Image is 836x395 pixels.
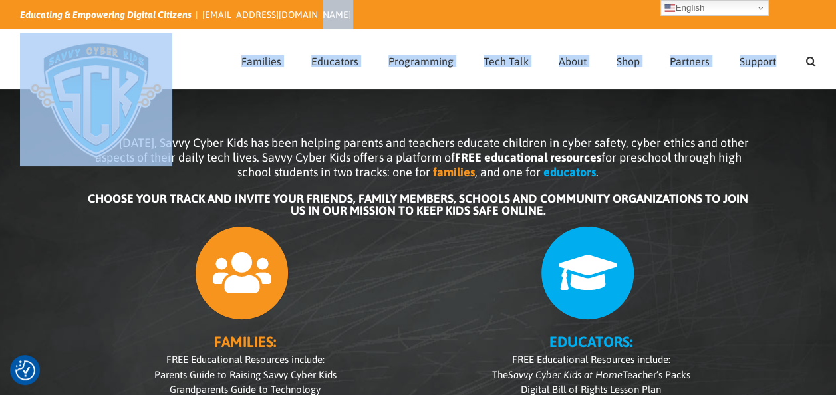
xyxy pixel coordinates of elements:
[88,136,749,179] span: Since [DATE], Savvy Cyber Kids has been helping parents and teachers educate children in cyber sa...
[311,30,358,88] a: Educators
[154,369,337,380] span: Parents Guide to Raising Savvy Cyber Kids
[475,165,541,179] span: , and one for
[806,30,816,88] a: Search
[88,192,748,217] b: CHOOSE YOUR TRACK AND INVITE YOUR FRIENDS, FAMILY MEMBERS, SCHOOLS AND COMMUNITY ORGANIZATIONS TO...
[508,369,623,380] i: Savvy Cyber Kids at Home
[740,56,776,66] span: Support
[484,56,529,66] span: Tech Talk
[543,165,596,179] b: educators
[521,384,661,395] span: Digital Bill of Rights Lesson Plan
[549,333,632,350] b: EDUCATORS:
[670,30,710,88] a: Partners
[559,30,587,88] a: About
[617,30,640,88] a: Shop
[484,30,529,88] a: Tech Talk
[388,30,454,88] a: Programming
[388,56,454,66] span: Programming
[311,56,358,66] span: Educators
[492,369,690,380] span: The Teacher’s Packs
[559,56,587,66] span: About
[664,3,675,13] img: en
[214,333,276,350] b: FAMILIES:
[241,30,281,88] a: Families
[15,360,35,380] button: Consent Preferences
[455,150,601,164] b: FREE educational resources
[241,30,816,88] nav: Main Menu
[670,56,710,66] span: Partners
[20,33,172,166] img: Savvy Cyber Kids Logo
[166,354,325,365] span: FREE Educational Resources include:
[20,9,192,20] i: Educating & Empowering Digital Citizens
[202,9,351,20] a: [EMAIL_ADDRESS][DOMAIN_NAME]
[170,384,321,395] span: Grandparents Guide to Technology
[15,360,35,380] img: Revisit consent button
[617,56,640,66] span: Shop
[433,165,475,179] b: families
[241,56,281,66] span: Families
[512,354,670,365] span: FREE Educational Resources include:
[740,30,776,88] a: Support
[596,165,599,179] span: .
